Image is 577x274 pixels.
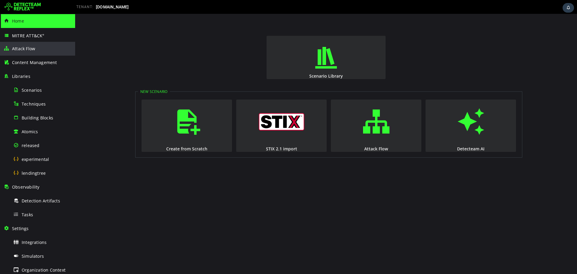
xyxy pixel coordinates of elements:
span: Detection Artifacts [22,198,60,204]
div: Scenario Library [191,59,311,65]
button: STIX 2.1 import [161,86,252,138]
button: Attack Flow [256,86,346,138]
span: Simulators [22,253,44,259]
button: Scenario Library [191,22,310,65]
span: Building Blocks [22,115,53,121]
span: lendingtree [22,170,46,176]
span: MITRE ATT&CK [12,33,44,38]
span: Content Management [12,60,57,65]
sup: ® [42,33,44,36]
span: Home [12,18,24,24]
span: Libraries [12,73,30,79]
span: Observability [12,184,40,190]
span: Scenarios [22,87,42,93]
span: experimental [22,156,49,162]
span: Tasks [22,212,33,217]
legend: New Scenario [63,75,95,80]
button: Detecteam AI [350,86,441,138]
div: STIX 2.1 import [160,132,252,138]
div: Create from Scratch [66,132,157,138]
span: Attack Flow [12,46,35,51]
span: Organization Context [22,267,66,273]
button: Create from Scratch [66,86,157,138]
div: Attack Flow [255,132,347,138]
span: Atomics [22,129,38,134]
div: Detecteam AI [350,132,441,138]
div: Task Notifications [563,3,574,13]
span: Settings [12,226,29,231]
span: released [22,143,40,148]
img: logo_stix.svg [183,99,229,117]
span: Integrations [22,239,47,245]
span: Techniques [22,101,46,107]
img: Detecteam logo [5,2,41,12]
span: [DOMAIN_NAME] [96,5,129,9]
span: TENANT: [76,5,93,9]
